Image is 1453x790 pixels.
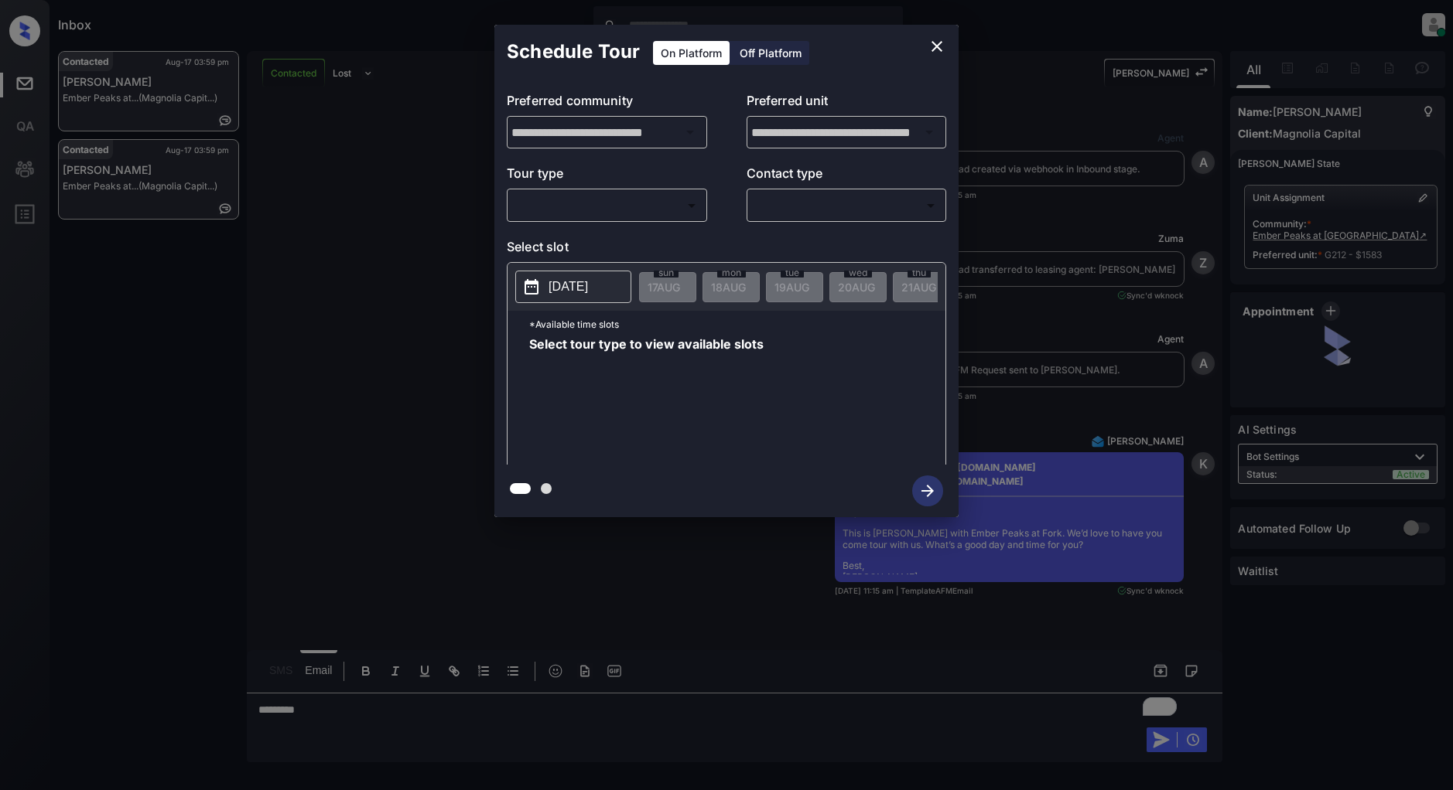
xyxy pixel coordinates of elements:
p: Select slot [507,237,946,262]
button: [DATE] [515,271,631,303]
p: [DATE] [549,278,588,296]
div: On Platform [653,41,730,65]
span: Select tour type to view available slots [529,338,764,461]
p: Contact type [747,164,947,189]
button: close [921,31,952,62]
div: Off Platform [732,41,809,65]
p: Preferred community [507,91,707,116]
p: *Available time slots [529,311,945,338]
p: Tour type [507,164,707,189]
p: Preferred unit [747,91,947,116]
h2: Schedule Tour [494,25,652,79]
